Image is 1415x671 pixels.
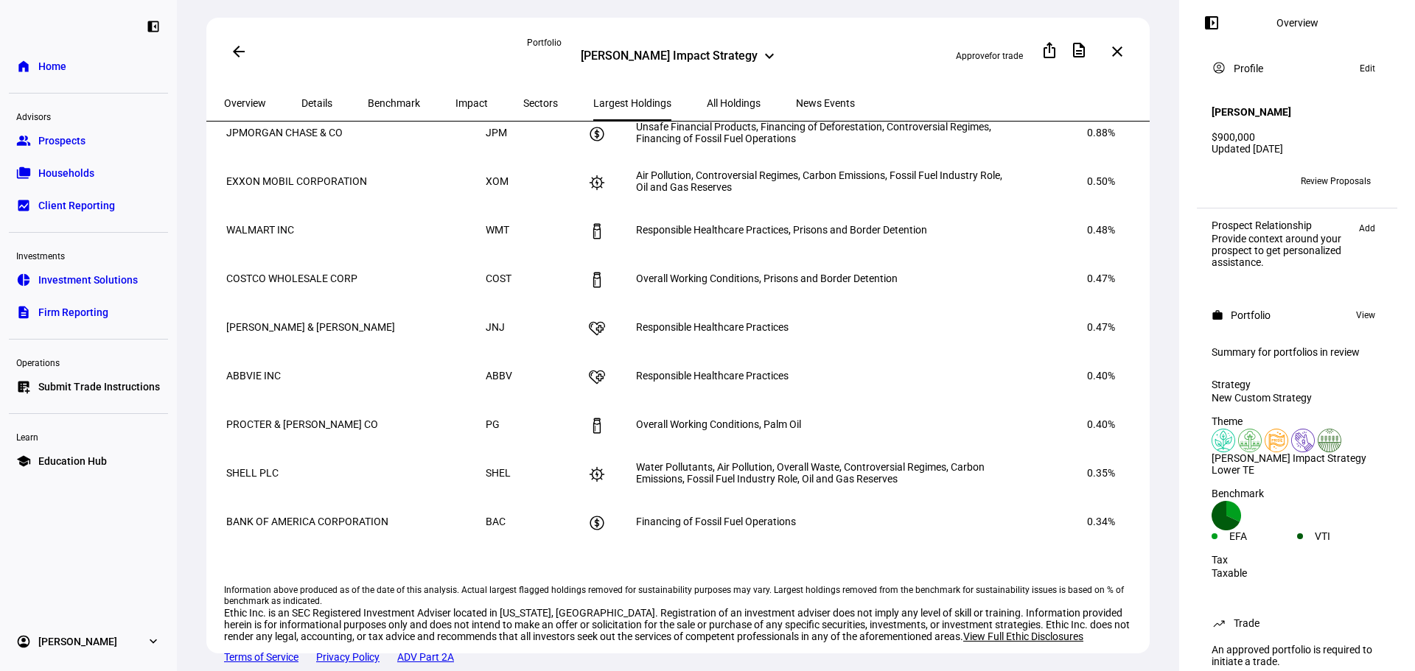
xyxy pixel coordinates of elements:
span: Investment Solutions [38,273,138,287]
eth-panel-overview-card-header: Portfolio [1212,306,1383,324]
span: Benchmark [368,98,420,108]
div: Summary for portfolios in review [1212,346,1383,358]
span: Prospects [38,133,85,148]
span: Air Pollution, Controversial Regimes, Carbon Emissions, Fossil Fuel Industry Role, Oil and Gas Re... [636,169,1002,193]
span: Submit Trade Instructions [38,379,160,394]
mat-icon: trending_up [1212,616,1226,630]
eth-mat-symbol: bid_landscape [16,198,31,213]
span: JPMORGAN CHASE & CO [226,127,343,138]
span: 0.50% [1087,175,1115,187]
span: Financing of Fossil Fuel Operations [636,516,796,527]
span: Client Reporting [38,198,115,213]
mat-icon: close [1108,43,1126,60]
div: Benchmark [1212,488,1383,499]
div: Provide context around your prospect to get personalized assistance. [1212,233,1352,268]
a: groupProspects [9,126,168,155]
eth-panel-overview-card-header: Trade [1212,614,1383,632]
span: All Holdings [707,98,761,108]
div: Theme [1212,415,1383,427]
span: View [1356,306,1375,324]
eth-mat-symbol: school [16,454,31,468]
span: PG [486,418,500,430]
span: Water Pollutants, Air Pollution, Overall Waste, Controversial Regimes, Carbon Emissions, Fossil F... [636,461,985,485]
eth-mat-symbol: pie_chart [16,273,31,287]
img: lgbtqJustice.colored.svg [1265,429,1288,452]
span: COST [486,273,511,284]
div: Strategy [1212,379,1383,390]
span: View Full Ethic Disclosures [963,630,1083,642]
div: Taxable [1212,567,1383,579]
span: SHELL PLC [226,467,279,479]
span: Overview [224,98,266,108]
span: Review Proposals [1301,169,1371,193]
img: climateChange.colored.svg [1212,429,1235,452]
span: ABBV [486,370,512,382]
span: Unsafe Financial Products, Financing of Deforestation, Controversial Regimes, Financing of Fossil... [636,121,991,144]
span: BANK OF AMERICA CORPORATION [226,516,388,527]
mat-icon: ios_share [1041,41,1058,59]
span: ABBVIE INC [226,370,281,382]
a: Terms of Service [224,651,298,663]
div: Updated [DATE] [1212,143,1383,155]
span: COSTCO WHOLESALE CORP [226,273,357,284]
eth-mat-symbol: account_circle [16,634,31,649]
span: Firm Reporting [38,305,108,320]
span: XOM [486,175,509,187]
img: deforestation.colored.svg [1238,429,1262,452]
div: New Custom Strategy [1212,392,1383,404]
div: VTI [1315,530,1383,542]
a: ADV Part 2A [397,651,454,663]
button: Add [1352,219,1383,237]
mat-icon: work [1212,309,1223,321]
mat-icon: arrow_back [230,43,248,60]
span: 0.47% [1087,321,1115,333]
div: EFA [1229,530,1297,542]
span: Education Hub [38,454,107,468]
span: WMT [486,224,509,236]
div: Tax [1212,554,1383,566]
eth-footer-disclaimer: Information above produced as of the date of this analysis. Actual largest flagged holdings remov... [224,585,1136,607]
button: Edit [1352,60,1383,77]
div: Advisors [9,105,168,126]
eth-mat-symbol: list_alt_add [16,379,31,394]
span: Overall Working Conditions, Prisons and Border Detention [636,273,898,284]
div: Ethic Inc. is an SEC Registered Investment Adviser located in [US_STATE], [GEOGRAPHIC_DATA]. Regi... [224,607,1136,642]
div: Prospect Relationship [1212,219,1352,231]
span: Add [1359,219,1375,237]
span: Approve [956,51,989,61]
span: [PERSON_NAME] & [PERSON_NAME] [226,321,395,333]
span: 0.40% [1087,418,1115,430]
span: Overall Working Conditions, Palm Oil [636,418,801,430]
eth-mat-symbol: group [16,133,31,148]
span: BAC [486,516,506,527]
span: Households [38,166,94,180]
a: homeHome [9,52,168,81]
span: Responsible Healthcare Practices [636,321,789,333]
span: 0.88% [1087,127,1115,138]
eth-mat-symbol: expand_more [146,634,161,649]
span: News Events [796,98,855,108]
span: 0.34% [1087,516,1115,527]
div: Profile [1234,63,1263,74]
button: Approvefor trade [944,44,1035,68]
mat-icon: account_circle [1212,60,1226,75]
span: JR [1218,176,1229,186]
span: SHEL [486,467,511,479]
div: Operations [9,351,168,372]
span: Largest Holdings [593,98,671,108]
span: 0.35% [1087,467,1115,479]
span: Edit [1360,60,1375,77]
span: [PERSON_NAME] [38,634,117,649]
span: Impact [455,98,488,108]
div: Overview [1276,17,1318,29]
span: 0.40% [1087,370,1115,382]
span: EXXON MOBIL CORPORATION [226,175,367,187]
a: descriptionFirm Reporting [9,298,168,327]
span: 0.47% [1087,273,1115,284]
div: [PERSON_NAME] Impact Strategy Lower TE [1212,452,1383,476]
div: $900,000 [1212,131,1383,143]
span: JNJ [486,321,505,333]
h4: [PERSON_NAME] [1212,106,1291,118]
eth-panel-overview-card-header: Profile [1212,60,1383,77]
img: poverty.colored.svg [1291,429,1315,452]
